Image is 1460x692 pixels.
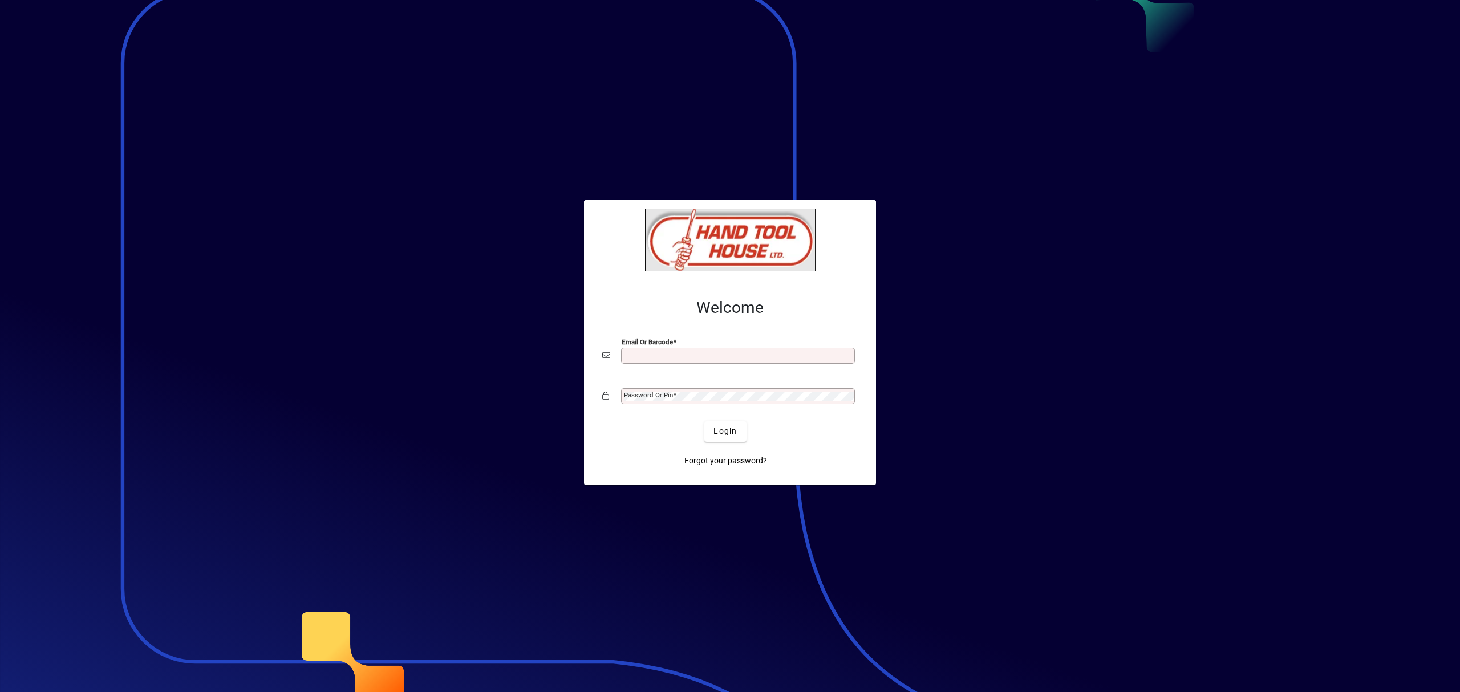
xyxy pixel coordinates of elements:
mat-label: Password or Pin [624,391,673,399]
a: Forgot your password? [680,451,772,471]
mat-label: Email or Barcode [622,337,673,345]
span: Forgot your password? [684,455,767,467]
h2: Welcome [602,298,858,317]
button: Login [704,421,746,442]
span: Login [713,425,737,437]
